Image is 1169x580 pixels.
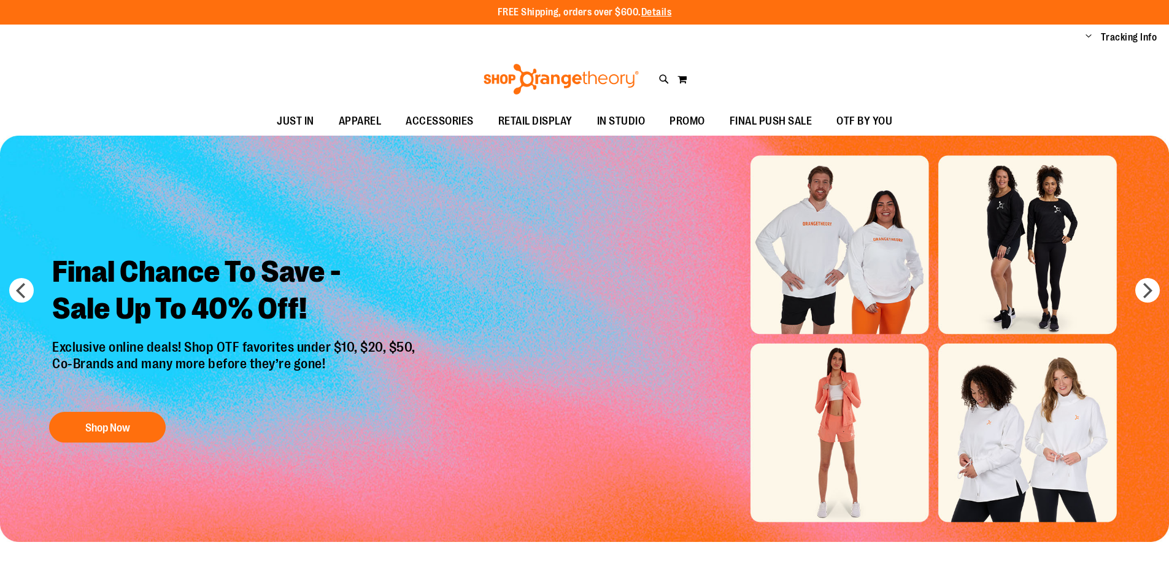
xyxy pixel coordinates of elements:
span: FINAL PUSH SALE [730,107,812,135]
span: OTF BY YOU [836,107,892,135]
button: Account menu [1086,31,1092,44]
a: Final Chance To Save -Sale Up To 40% Off! Exclusive online deals! Shop OTF favorites under $10, $... [43,244,428,449]
p: Exclusive online deals! Shop OTF favorites under $10, $20, $50, Co-Brands and many more before th... [43,339,428,400]
p: FREE Shipping, orders over $600. [498,6,672,20]
h2: Final Chance To Save - Sale Up To 40% Off! [43,244,428,339]
button: prev [9,278,34,303]
span: RETAIL DISPLAY [498,107,573,135]
button: next [1135,278,1160,303]
span: IN STUDIO [597,107,646,135]
span: APPAREL [339,107,382,135]
img: Shop Orangetheory [482,64,641,95]
span: JUST IN [277,107,314,135]
a: Details [641,7,672,18]
span: ACCESSORIES [406,107,474,135]
button: Shop Now [49,412,166,443]
span: PROMO [669,107,705,135]
a: Tracking Info [1101,31,1157,44]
